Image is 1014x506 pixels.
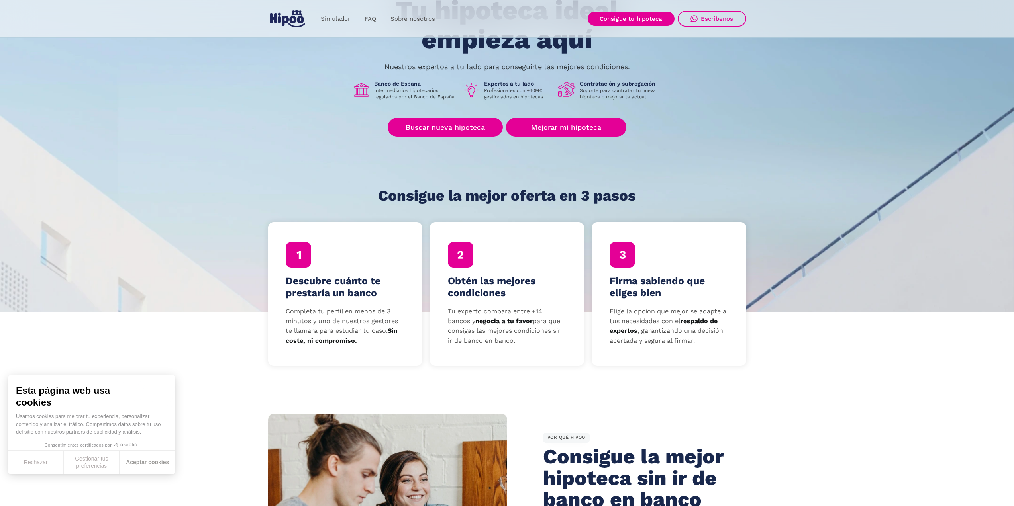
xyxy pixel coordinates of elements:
a: Simulador [314,11,357,27]
p: Intermediarios hipotecarios regulados por el Banco de España [374,87,456,100]
h1: Banco de España [374,80,456,87]
div: POR QUÉ HIPOO [543,433,590,443]
a: Escríbenos [678,11,746,27]
h1: Contratación y subrogación [580,80,662,87]
strong: Sin coste, ni compromiso. [286,327,398,344]
p: Nuestros expertos a tu lado para conseguirte las mejores condiciones. [384,64,630,70]
a: FAQ [357,11,383,27]
a: Consigue tu hipoteca [588,12,675,26]
p: Profesionales con +40M€ gestionados en hipotecas [484,87,552,100]
h1: Consigue la mejor oferta en 3 pasos [378,188,636,204]
a: Buscar nueva hipoteca [388,118,503,137]
h4: Descubre cuánto te prestaría un banco [286,275,404,299]
p: Elige la opción que mejor se adapte a tus necesidades con el , garantizando una decisión acertada... [610,307,728,346]
h4: Firma sabiendo que eliges bien [610,275,728,299]
h1: Expertos a tu lado [484,80,552,87]
div: Escríbenos [701,15,734,22]
p: Tu experto compara entre +14 bancos y para que consigas las mejores condiciones sin ir de banco e... [448,307,567,346]
strong: negocia a tu favor [475,317,533,325]
h4: Obtén las mejores condiciones [448,275,567,299]
a: Mejorar mi hipoteca [506,118,626,137]
a: Sobre nosotros [383,11,442,27]
p: Completa tu perfil en menos de 3 minutos y uno de nuestros gestores te llamará para estudiar tu c... [286,307,404,346]
p: Soporte para contratar tu nueva hipoteca o mejorar la actual [580,87,662,100]
a: home [268,7,307,31]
